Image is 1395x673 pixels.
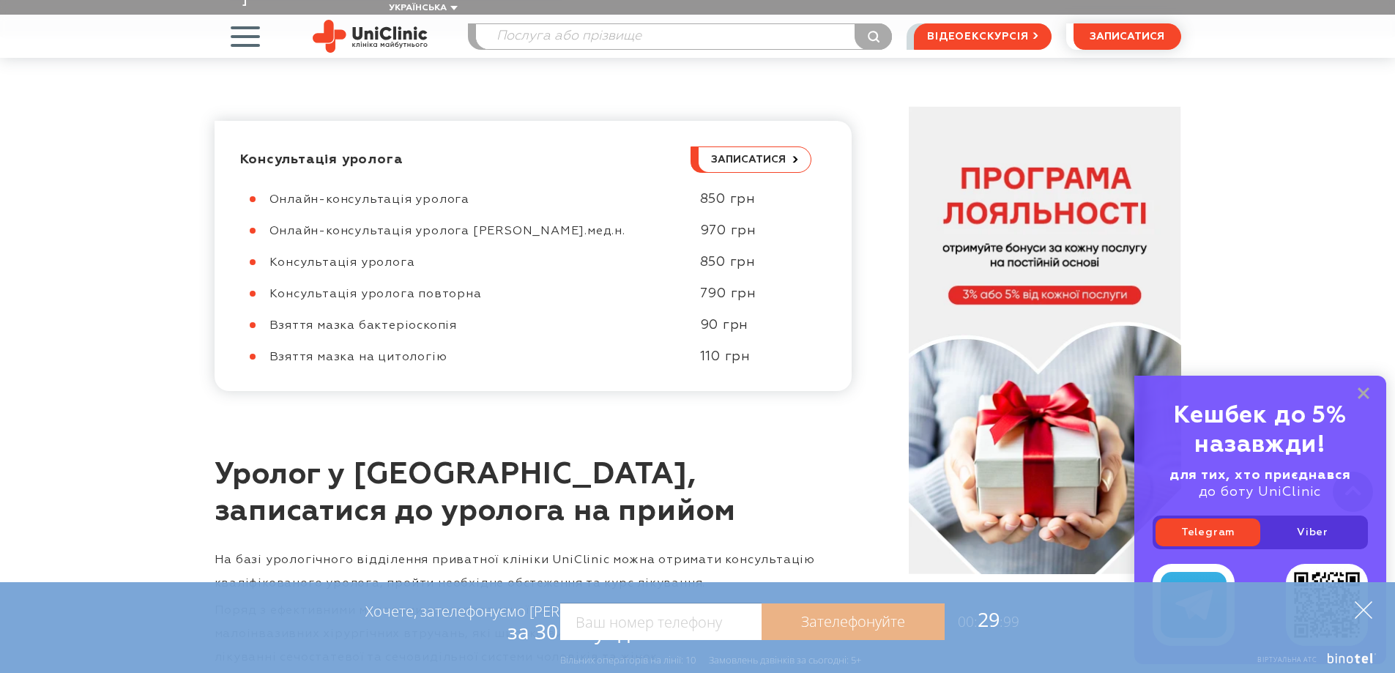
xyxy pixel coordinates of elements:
[914,23,1051,50] a: відеоекскурсія
[1260,518,1365,546] a: Viber
[1257,655,1317,664] span: Віртуальна АТС
[385,3,458,14] button: Українська
[476,24,892,49] input: Послуга або прізвище
[560,603,762,640] input: Ваш номер телефону
[685,317,811,334] div: 90 грн
[389,4,447,12] span: Українська
[711,155,786,165] span: записатися
[215,549,852,595] p: На базі урологічного відділення приватної клініки UniClinic можна отримати консультацію кваліфіко...
[507,617,639,645] span: за 30 секунд?
[685,349,811,365] div: 110 грн
[1156,518,1260,546] a: Telegram
[685,286,811,302] div: 790 грн
[1074,23,1181,50] button: записатися
[958,612,978,631] span: 00:
[269,226,625,237] span: Онлайн-консультація уролога [PERSON_NAME].мед.н.
[1153,467,1368,501] div: до боту UniClinic
[685,191,811,208] div: 850 грн
[762,603,945,640] a: Зателефонуйте
[1000,612,1019,631] span: :99
[269,289,482,300] span: Консультація уролога повторна
[269,257,415,269] span: Консультація уролога
[685,223,811,239] div: 970 грн
[685,254,811,271] div: 850 грн
[1090,31,1164,42] span: записатися
[215,457,852,545] h2: Уролог у [GEOGRAPHIC_DATA], записатися до уролога на прийом
[1169,469,1351,482] b: для тих, хто приєднався
[691,146,811,173] button: записатися
[560,654,861,666] div: Вільних операторів на лінії: 10 Замовлень дзвінків за сьогодні: 5+
[240,152,691,168] div: Консультація уролога
[269,352,447,363] span: Взяття мазка на цитологію
[1241,653,1377,673] a: Віртуальна АТС
[269,194,470,206] span: Онлайн-консультація уролога
[313,20,428,53] img: Uniclinic
[365,602,639,643] div: Хочете, зателефонуємо [PERSON_NAME]
[1153,401,1368,460] div: Кешбек до 5% назавжди!
[269,320,458,332] span: Взяття мазка бактеріоскопія
[945,606,1019,633] span: 29
[927,24,1028,49] span: відеоекскурсія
